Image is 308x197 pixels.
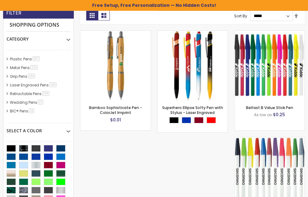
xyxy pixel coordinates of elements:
a: Laser Engraved Pens103 [8,82,59,88]
a: Superhero Ellipse Softy Pen with Stylus - Laser Engraved [162,105,223,115]
div: Black [169,117,179,123]
a: BIC® Pens16 [8,108,36,114]
a: Belfast B Value Stick Pen [246,105,293,110]
div: Category [7,32,70,42]
a: Superhero Ellipse Softy Pen with Stylus - Laser Engraved [158,30,228,36]
a: Belfast B Value Stick Pen [234,30,305,36]
strong: Filter [6,10,21,16]
div: Red [207,117,216,123]
label: Sort By [234,13,247,18]
strong: Shopping Options [7,19,70,32]
span: 103 [49,82,56,87]
span: 210 [30,65,38,70]
span: 234 [42,91,49,96]
img: Superhero Ellipse Softy Pen with Stylus - Laser Engraved [158,31,228,101]
a: Bamboo Sophisticate Pen - ColorJet Imprint [80,30,150,36]
a: Retractable Pens234 [8,91,51,96]
a: Plastic Pens287 [8,56,42,62]
a: Wedding Pens37 [8,100,45,105]
a: Bamboo Sophisticate Pen - ColorJet Imprint [89,105,142,115]
span: 16 [29,108,34,113]
div: Select A Color [7,123,70,134]
span: As low as [254,112,272,117]
span: $0.25 [273,112,285,118]
div: Blue [182,117,191,123]
span: 184 [28,74,35,78]
a: Grip Pens184 [8,74,37,79]
a: Belfast Value Stick Pen [234,137,305,142]
img: Belfast B Value Stick Pen [234,31,305,101]
a: Metal Pens210 [8,65,40,70]
strong: Grid [86,11,98,20]
div: Burgundy [194,117,203,123]
img: Bamboo Sophisticate Pen - ColorJet Imprint [80,31,150,101]
span: $0.01 [110,117,121,123]
span: 287 [33,56,40,61]
span: 37 [38,100,43,104]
